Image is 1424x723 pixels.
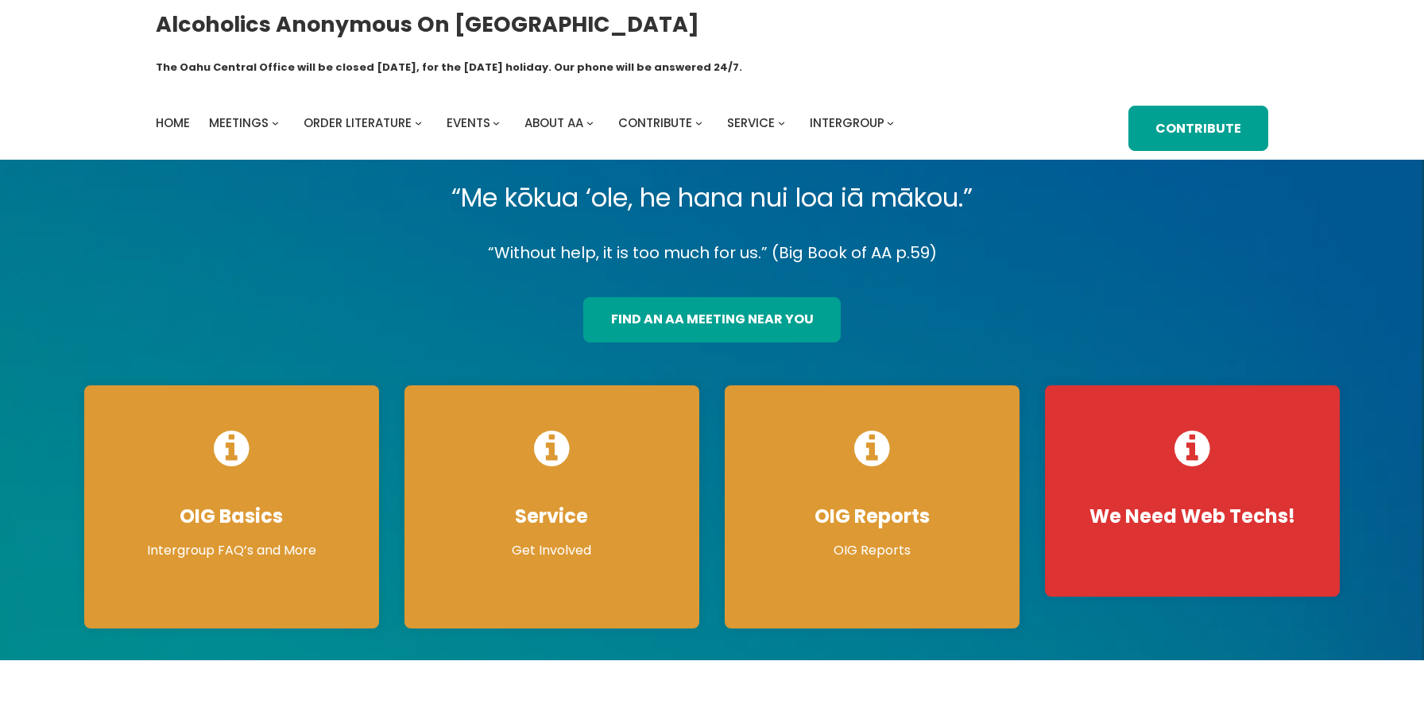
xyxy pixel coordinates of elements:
[156,112,900,134] nav: Intergroup
[156,112,190,134] a: Home
[209,114,269,131] span: Meetings
[727,114,775,131] span: Service
[778,119,785,126] button: Service submenu
[156,60,742,75] h1: The Oahu Central Office will be closed [DATE], for the [DATE] holiday. Our phone will be answered...
[420,541,683,560] p: Get Involved
[524,112,583,134] a: About AA
[420,505,683,528] h4: Service
[887,119,894,126] button: Intergroup submenu
[810,112,884,134] a: Intergroup
[618,112,692,134] a: Contribute
[586,119,594,126] button: About AA submenu
[741,505,1004,528] h4: OIG Reports
[415,119,422,126] button: Order Literature submenu
[695,119,702,126] button: Contribute submenu
[100,505,363,528] h4: OIG Basics
[100,541,363,560] p: Intergroup FAQ’s and More
[447,114,490,131] span: Events
[618,114,692,131] span: Contribute
[741,541,1004,560] p: OIG Reports
[1128,106,1268,151] a: Contribute
[447,112,490,134] a: Events
[727,112,775,134] a: Service
[493,119,500,126] button: Events submenu
[272,119,279,126] button: Meetings submenu
[583,297,840,342] a: find an aa meeting near you
[810,114,884,131] span: Intergroup
[72,176,1353,220] p: “Me kōkua ‘ole, he hana nui loa iā mākou.”
[156,114,190,131] span: Home
[304,114,412,131] span: Order Literature
[524,114,583,131] span: About AA
[209,112,269,134] a: Meetings
[156,6,699,43] a: Alcoholics Anonymous on [GEOGRAPHIC_DATA]
[72,239,1353,267] p: “Without help, it is too much for us.” (Big Book of AA p.59)
[1061,505,1324,528] h4: We Need Web Techs!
